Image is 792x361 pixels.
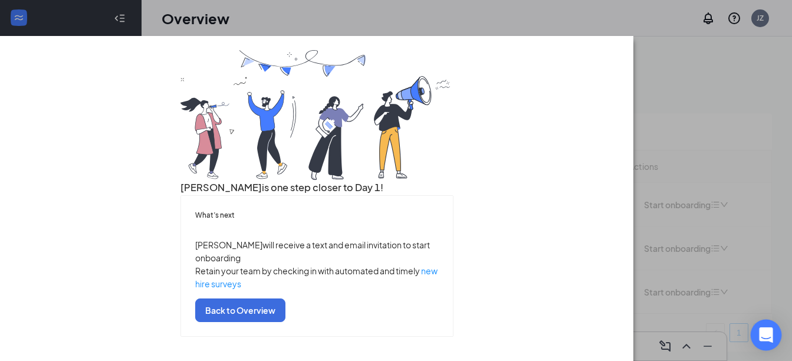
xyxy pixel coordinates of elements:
[195,210,439,221] h5: What’s next
[195,238,439,264] p: [PERSON_NAME] will receive a text and email invitation to start onboarding
[180,180,453,195] h3: [PERSON_NAME] is one step closer to Day 1!
[180,50,452,180] img: you are all set
[195,298,285,322] button: Back to Overview
[751,320,782,351] div: Open Intercom Messenger
[195,264,439,290] p: Retain your team by checking in with automated and timely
